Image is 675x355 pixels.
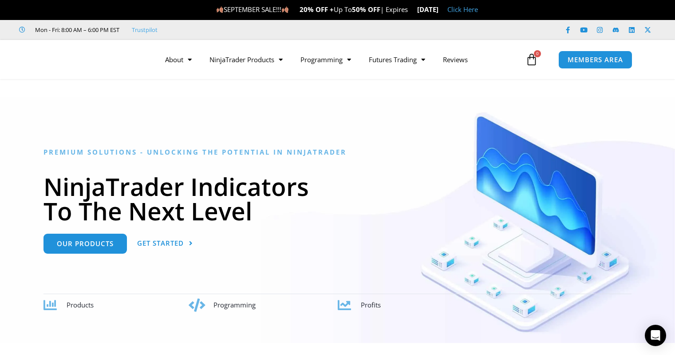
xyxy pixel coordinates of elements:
[292,49,360,70] a: Programming
[568,56,623,63] span: MEMBERS AREA
[137,234,193,254] a: Get Started
[132,24,158,35] a: Trustpilot
[156,49,523,70] nav: Menu
[57,240,114,247] span: Our Products
[67,300,94,309] span: Products
[43,174,632,223] h1: NinjaTrader Indicators To The Next Level
[213,300,256,309] span: Programming
[361,300,381,309] span: Profits
[512,47,551,72] a: 0
[534,50,541,57] span: 0
[417,5,438,14] strong: [DATE]
[43,148,632,156] h6: Premium Solutions - Unlocking the Potential in NinjaTrader
[216,5,417,14] span: SEPTEMBER SALE!!! Up To | Expires
[33,44,128,76] img: LogoAI | Affordable Indicators – NinjaTrader
[43,234,127,254] a: Our Products
[137,240,184,247] span: Get Started
[282,6,288,13] img: 🍂
[558,51,632,69] a: MEMBERS AREA
[300,5,334,14] strong: 20% OFF +
[217,6,223,13] img: 🍂
[645,325,666,346] div: Open Intercom Messenger
[360,49,434,70] a: Futures Trading
[201,49,292,70] a: NinjaTrader Products
[434,49,477,70] a: Reviews
[33,24,119,35] span: Mon - Fri: 8:00 AM – 6:00 PM EST
[156,49,201,70] a: About
[447,5,478,14] a: Click Here
[352,5,380,14] strong: 50% OFF
[408,6,415,13] img: ⌛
